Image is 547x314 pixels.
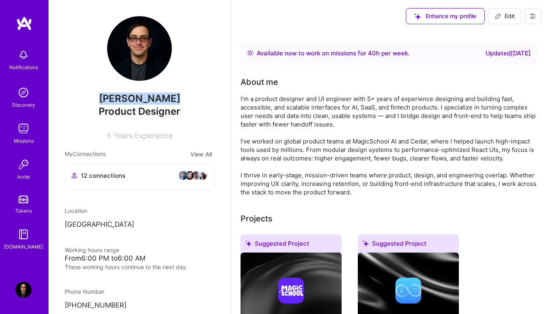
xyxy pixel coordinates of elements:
[9,63,38,72] div: Notifications
[486,48,531,58] div: Updated [DATE]
[13,282,34,298] a: User Avatar
[414,13,421,20] i: icon SuggestedTeams
[15,156,32,173] img: Invite
[278,278,304,303] img: Company logo
[15,84,32,101] img: discovery
[188,150,214,159] button: View All
[15,207,32,215] div: Tokens
[15,47,32,63] img: bell
[414,12,476,20] span: Enhance my profile
[191,171,201,180] img: avatar
[65,247,119,253] span: Working hours range
[17,173,30,181] div: Invite
[257,48,410,58] div: Available now to work on missions for h per week .
[99,105,180,117] span: Product Designer
[72,173,78,179] i: icon Collaborator
[358,234,459,256] div: Suggested Project
[198,171,207,180] img: avatar
[178,171,188,180] img: avatar
[65,207,214,215] div: Location
[495,12,515,20] span: Edit
[15,226,32,242] img: guide book
[65,288,104,295] span: Phone Number
[19,196,28,203] img: tokens
[65,301,214,310] p: [PHONE_NUMBER]
[65,150,106,159] span: My Connections
[65,263,214,271] div: These working hours continue to the next day.
[65,164,214,190] button: 12 connectionsavataravataravataravatar
[107,16,172,81] img: User Avatar
[12,101,35,109] div: Discovery
[247,50,253,56] img: Availability
[395,278,421,303] img: Company logo
[107,131,111,140] span: 5
[241,234,342,256] div: Suggested Project
[488,8,522,24] button: Edit
[65,254,214,263] div: From 6:00 PM to 6:00 AM
[241,213,272,225] div: Projects
[16,16,32,31] img: logo
[4,242,43,251] div: [DOMAIN_NAME]
[14,137,34,145] div: Missions
[368,49,376,57] span: 40
[406,8,485,24] button: Enhance my profile
[241,95,537,196] div: I'm a product designer and UI engineer with 5+ years of experience designing and building fast, a...
[65,93,214,105] span: [PERSON_NAME]
[363,240,369,247] i: icon SuggestedTeams
[15,282,32,298] img: User Avatar
[185,171,194,180] img: avatar
[114,131,173,140] span: Years Experience
[15,120,32,137] img: teamwork
[65,220,214,230] p: [GEOGRAPHIC_DATA]
[245,240,251,247] i: icon SuggestedTeams
[241,76,278,88] div: About me
[81,171,125,180] span: 12 connections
